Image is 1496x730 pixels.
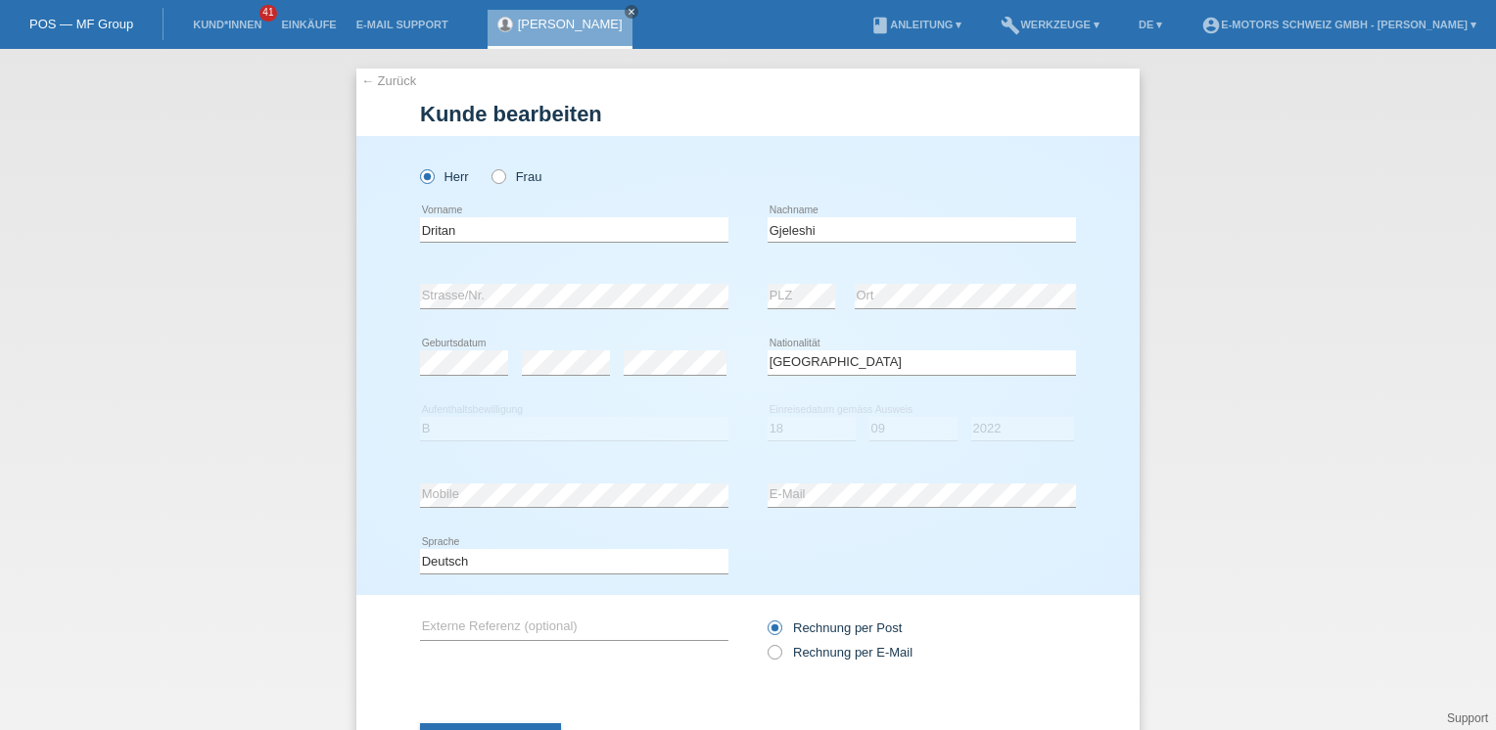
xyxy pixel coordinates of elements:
input: Rechnung per E-Mail [768,645,780,669]
i: build [1001,16,1020,35]
a: buildWerkzeuge ▾ [991,19,1109,30]
label: Herr [420,169,469,184]
a: POS — MF Group [29,17,133,31]
input: Rechnung per Post [768,620,780,645]
a: ← Zurück [361,73,416,88]
a: [PERSON_NAME] [518,17,623,31]
input: Frau [491,169,504,182]
a: Support [1447,711,1488,725]
a: Kund*innen [183,19,271,30]
a: account_circleE-Motors Schweiz GmbH - [PERSON_NAME] ▾ [1192,19,1486,30]
i: close [627,7,636,17]
a: DE ▾ [1129,19,1172,30]
label: Rechnung per E-Mail [768,645,912,660]
a: Einkäufe [271,19,346,30]
h1: Kunde bearbeiten [420,102,1076,126]
input: Herr [420,169,433,182]
a: bookAnleitung ▾ [861,19,971,30]
i: account_circle [1201,16,1221,35]
a: close [625,5,638,19]
label: Frau [491,169,541,184]
a: E-Mail Support [347,19,458,30]
label: Rechnung per Post [768,620,902,635]
span: 41 [259,5,277,22]
i: book [870,16,890,35]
